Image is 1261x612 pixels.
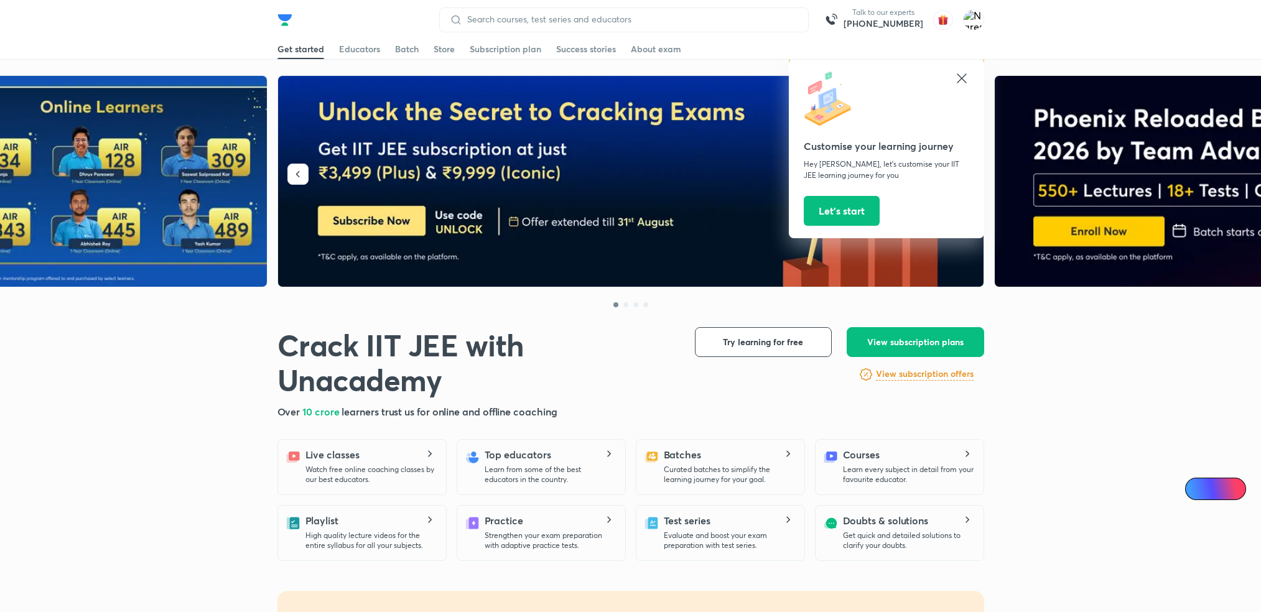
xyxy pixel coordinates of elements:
[1206,484,1239,494] span: Ai Doubts
[395,39,419,59] a: Batch
[804,196,880,226] button: Let’s start
[664,531,794,550] p: Evaluate and boost your exam preparation with test series.
[804,159,969,181] p: Hey [PERSON_NAME], let’s customise your IIT JEE learning journey for you
[843,447,880,462] h5: Courses
[339,43,380,55] div: Educators
[305,447,360,462] h5: Live classes
[470,39,541,59] a: Subscription plan
[664,465,794,484] p: Curated batches to simplify the learning journey for your goal.
[963,9,984,30] img: Naresh Kumar
[664,447,701,462] h5: Batches
[434,43,455,55] div: Store
[302,405,342,418] span: 10 crore
[556,39,616,59] a: Success stories
[485,447,551,462] h5: Top educators
[819,7,844,32] img: call-us
[723,336,803,348] span: Try learning for free
[277,39,324,59] a: Get started
[876,367,974,382] a: View subscription offers
[470,43,541,55] div: Subscription plan
[277,43,324,55] div: Get started
[631,43,681,55] div: About exam
[876,368,974,381] h6: View subscription offers
[485,465,615,484] p: Learn from some of the best educators in the country.
[843,513,929,528] h5: Doubts & solutions
[462,14,798,24] input: Search courses, test series and educators
[305,531,436,550] p: High quality lecture videos for the entire syllabus for all your subjects.
[804,71,860,127] img: icon
[395,43,419,55] div: Batch
[847,327,984,357] button: View subscription plans
[1185,478,1246,500] a: Ai Doubts
[843,465,974,484] p: Learn every subject in detail from your favourite educator.
[867,336,964,348] span: View subscription plans
[933,10,953,30] img: avatar
[664,513,710,528] h5: Test series
[631,39,681,59] a: About exam
[485,531,615,550] p: Strengthen your exam preparation with adaptive practice tests.
[843,531,974,550] p: Get quick and detailed solutions to clarify your doubts.
[485,513,523,528] h5: Practice
[305,465,436,484] p: Watch free online coaching classes by our best educators.
[556,43,616,55] div: Success stories
[277,405,303,418] span: Over
[1193,484,1203,494] img: Icon
[277,12,292,27] img: Company Logo
[844,17,923,30] a: [PHONE_NUMBER]
[342,405,557,418] span: learners trust us for online and offline coaching
[844,7,923,17] p: Talk to our experts
[695,327,832,357] button: Try learning for free
[804,139,969,154] h5: Customise your learning journey
[277,327,675,397] h1: Crack IIT JEE with Unacademy
[339,39,380,59] a: Educators
[305,513,338,528] h5: Playlist
[434,39,455,59] a: Store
